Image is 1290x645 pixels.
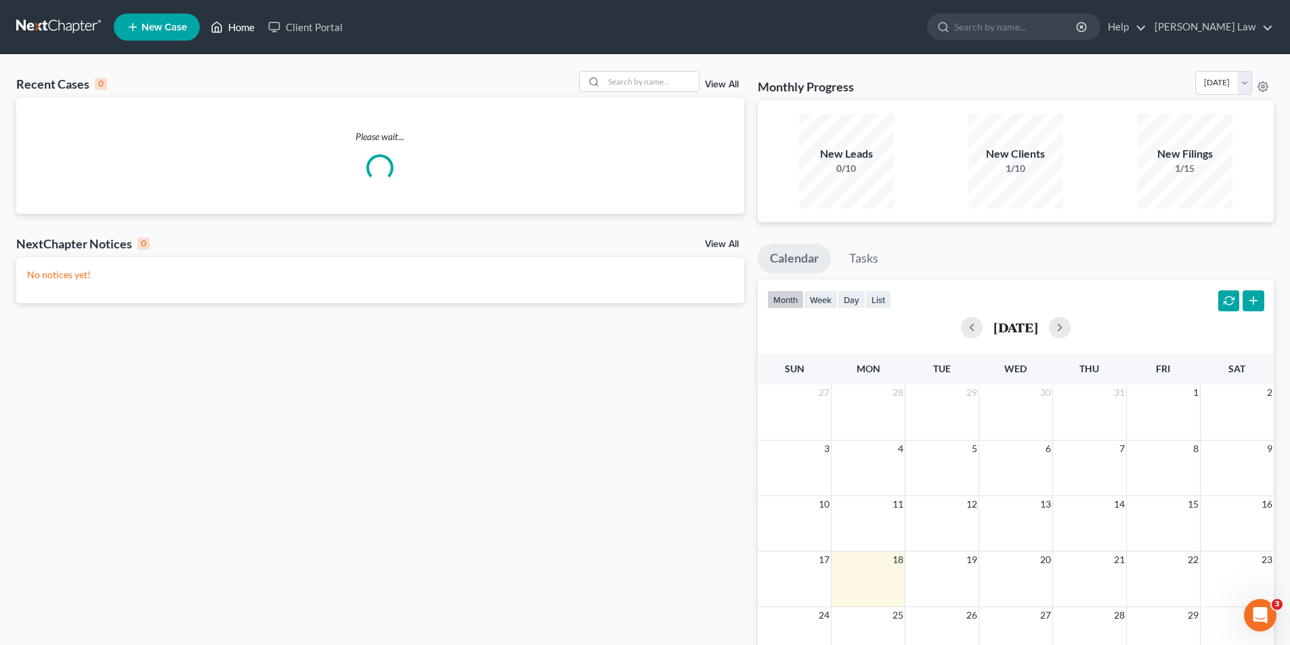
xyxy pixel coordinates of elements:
[27,268,733,282] p: No notices yet!
[968,146,1063,162] div: New Clients
[16,130,744,143] p: Please wait...
[1186,496,1200,512] span: 15
[142,22,187,32] span: New Case
[1039,552,1052,568] span: 20
[137,238,150,250] div: 0
[897,441,905,457] span: 4
[857,363,880,374] span: Mon
[1113,607,1126,623] span: 28
[933,363,951,374] span: Tue
[891,384,905,401] span: 28
[604,72,699,91] input: Search by name...
[1044,441,1052,457] span: 6
[891,496,905,512] span: 11
[1266,441,1274,457] span: 9
[1113,384,1126,401] span: 31
[965,496,979,512] span: 12
[865,290,891,309] button: list
[1186,607,1200,623] span: 29
[823,441,831,457] span: 3
[758,244,831,273] a: Calendar
[1039,496,1052,512] span: 13
[817,607,831,623] span: 24
[1138,162,1232,175] div: 1/15
[970,441,979,457] span: 5
[838,290,865,309] button: day
[1148,15,1273,39] a: [PERSON_NAME] Law
[1244,599,1276,631] iframe: Intercom live chat
[1192,384,1200,401] span: 1
[954,14,1078,39] input: Search by name...
[993,320,1038,334] h2: [DATE]
[758,79,854,95] h3: Monthly Progress
[204,15,261,39] a: Home
[1192,441,1200,457] span: 8
[891,552,905,568] span: 18
[1138,146,1232,162] div: New Filings
[837,244,890,273] a: Tasks
[767,290,804,309] button: month
[1113,552,1126,568] span: 21
[1228,363,1245,374] span: Sat
[965,384,979,401] span: 29
[16,76,107,92] div: Recent Cases
[1266,384,1274,401] span: 2
[1118,441,1126,457] span: 7
[1113,496,1126,512] span: 14
[1039,384,1052,401] span: 30
[1260,496,1274,512] span: 16
[1004,363,1027,374] span: Wed
[799,162,894,175] div: 0/10
[968,162,1063,175] div: 1/10
[965,552,979,568] span: 19
[95,78,107,90] div: 0
[16,236,150,252] div: NextChapter Notices
[261,15,349,39] a: Client Portal
[1272,599,1283,610] span: 3
[785,363,804,374] span: Sun
[817,496,831,512] span: 10
[705,80,739,89] a: View All
[817,552,831,568] span: 17
[965,607,979,623] span: 26
[705,240,739,249] a: View All
[817,384,831,401] span: 27
[1186,552,1200,568] span: 22
[1260,552,1274,568] span: 23
[804,290,838,309] button: week
[1156,363,1170,374] span: Fri
[1079,363,1099,374] span: Thu
[799,146,894,162] div: New Leads
[1101,15,1146,39] a: Help
[1039,607,1052,623] span: 27
[891,607,905,623] span: 25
